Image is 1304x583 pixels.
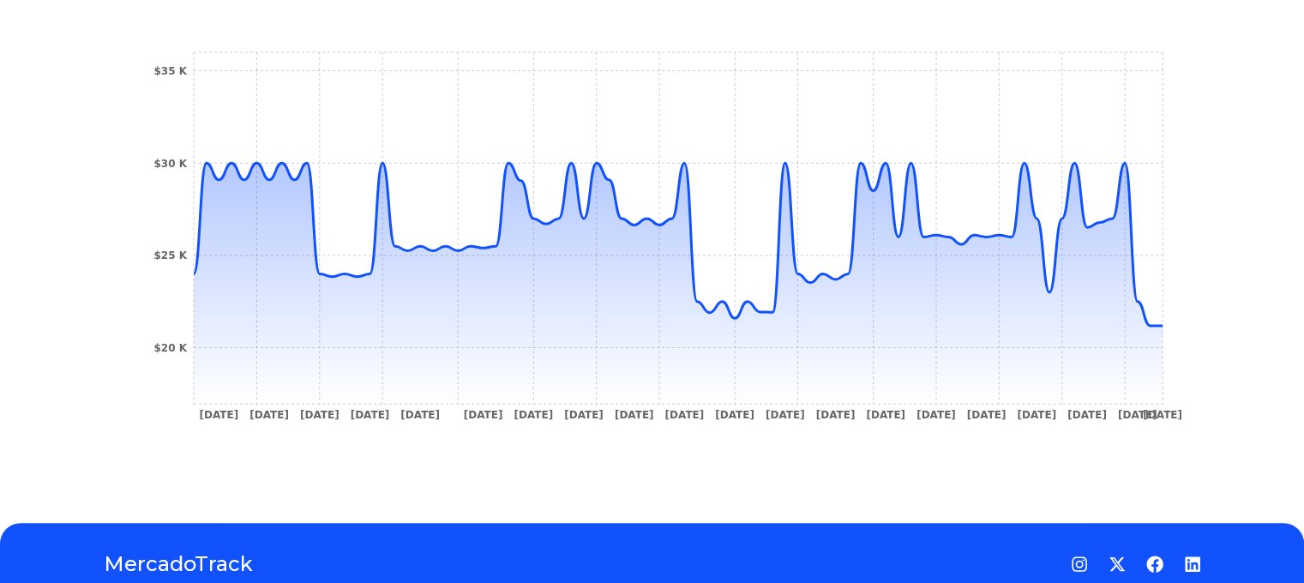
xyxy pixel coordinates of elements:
a: Instagram [1071,556,1088,573]
tspan: [DATE] [1067,409,1107,421]
tspan: [DATE] [249,409,289,421]
a: LinkedIn [1184,556,1201,573]
tspan: [DATE] [463,409,502,421]
tspan: [DATE] [966,409,1006,421]
tspan: [DATE] [400,409,440,421]
tspan: $35 K [153,65,187,77]
tspan: [DATE] [564,409,604,421]
tspan: [DATE] [866,409,905,421]
tspan: [DATE] [1017,409,1056,421]
tspan: [DATE] [815,409,855,421]
tspan: [DATE] [514,409,553,421]
tspan: [DATE] [765,409,804,421]
tspan: [DATE] [664,409,704,421]
a: Twitter [1109,556,1126,573]
tspan: $20 K [153,342,187,354]
tspan: $25 K [153,249,187,261]
tspan: [DATE] [715,409,754,421]
tspan: [DATE] [916,409,956,421]
a: Facebook [1146,556,1163,573]
a: MercadoTrack [104,550,253,578]
tspan: [DATE] [614,409,653,421]
tspan: [DATE] [1117,409,1157,421]
tspan: [DATE] [350,409,389,421]
tspan: [DATE] [199,409,238,421]
tspan: $30 K [153,157,187,169]
tspan: [DATE] [299,409,339,421]
tspan: [DATE] [1143,409,1182,421]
